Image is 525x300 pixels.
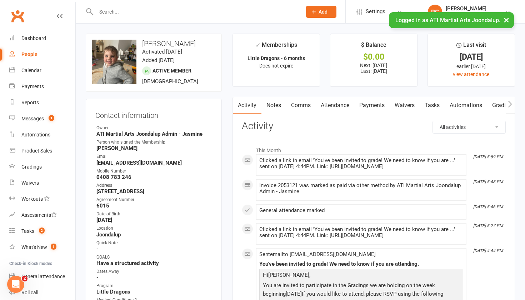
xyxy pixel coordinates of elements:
strong: Joondalup [96,231,212,238]
span: 2 [22,276,27,281]
div: Owner [96,125,212,131]
div: Date of Birth [96,211,212,217]
a: Dashboard [9,30,75,46]
div: People [21,51,37,57]
div: Clicked a link in email 'You've been invited to grade! We need to know if you are ...' sent on [D... [259,157,463,170]
span: Logged in as ATI Martial Arts Joondalup. [395,17,500,24]
a: Payments [9,79,75,95]
div: General attendance [21,274,65,279]
a: Activity [233,97,261,114]
a: Waivers [390,97,420,114]
div: Program [96,282,212,289]
li: This Month [242,143,506,154]
span: [DATE] [286,291,302,297]
span: Add [319,9,327,15]
div: You've been invited to grade! We need to know if you are attending. [259,261,463,267]
strong: 6015 [96,202,212,209]
div: Automations [21,132,50,137]
i: ✓ [255,42,260,49]
a: Calendar [9,62,75,79]
div: Address [96,182,212,189]
div: Location [96,225,212,232]
input: Search... [94,7,297,17]
a: Tasks [420,97,445,114]
div: earlier [DATE] [434,62,508,70]
div: Calendar [21,67,41,73]
div: Payments [21,84,44,89]
strong: [DATE] [96,217,212,223]
h3: [PERSON_NAME] [92,40,216,47]
strong: Have a structured activity [96,260,212,266]
a: Payments [354,97,390,114]
span: 1 [49,115,54,121]
div: [PERSON_NAME] [446,5,505,12]
div: Dates Away [96,268,212,275]
div: Messages [21,116,44,121]
span: Hi [263,272,268,278]
strong: [PERSON_NAME] [96,145,212,151]
iframe: Intercom live chat [7,276,24,293]
span: 1 [51,244,56,250]
img: image1757924366.png [92,40,136,84]
span: Active member [152,68,191,74]
div: Product Sales [21,148,52,154]
div: What's New [21,244,47,250]
a: Waivers [9,175,75,191]
a: Comms [286,97,316,114]
a: General attendance kiosk mode [9,269,75,285]
strong: Little Dragons [96,289,212,295]
i: [DATE] 5:59 PM [473,154,503,159]
span: Does not expire [259,63,293,69]
div: Email [96,153,212,160]
div: Mobile Number [96,168,212,175]
h3: Contact information [95,109,212,119]
div: GOALS [96,254,212,261]
span: 2 [39,227,45,234]
strong: - [96,246,212,252]
div: Dashboard [21,35,46,41]
a: Workouts [9,191,75,207]
a: Attendance [316,97,354,114]
span: Sent email to [EMAIL_ADDRESS][DOMAIN_NAME] [259,251,376,257]
a: Product Sales [9,143,75,159]
div: Roll call [21,290,38,295]
a: Gradings [9,159,75,175]
p: Next: [DATE] Last: [DATE] [337,62,411,74]
div: [DATE] [434,53,508,61]
div: $0.00 [337,53,411,61]
a: Automations [445,97,487,114]
a: What's New1 [9,239,75,255]
div: Last visit [456,40,486,53]
button: Add [306,6,336,18]
i: [DATE] 4:44 PM [473,248,503,253]
a: view attendance [453,71,489,77]
div: Invoice 2053121 was marked as paid via other method by ATI Martial Arts Joondalup Admin - Jasmine [259,182,463,195]
span: [PERSON_NAME] [268,272,309,278]
div: Waivers [21,180,39,186]
div: Person who signed the Membership [96,139,212,146]
div: RC [428,5,442,19]
a: Notes [261,97,286,114]
button: × [500,12,513,27]
strong: [STREET_ADDRESS] [96,188,212,195]
span: , [309,272,310,278]
a: Automations [9,127,75,143]
strong: [EMAIL_ADDRESS][DOMAIN_NAME] [96,160,212,166]
i: [DATE] 5:46 PM [473,204,503,209]
div: Gradings [21,164,42,170]
div: Agreement Number [96,196,212,203]
a: People [9,46,75,62]
strong: 0408 783 246 [96,174,212,180]
strong: Little Dragons - 6 months [247,55,305,61]
span: Settings [366,4,385,20]
a: Assessments [9,207,75,223]
i: [DATE] 5:27 PM [473,223,503,228]
div: Quick Note [96,240,212,246]
a: Tasks 2 [9,223,75,239]
div: Reports [21,100,39,105]
div: Assessments [21,212,57,218]
span: [DEMOGRAPHIC_DATA] [142,78,198,85]
div: Memberships [255,40,297,54]
strong: - [96,274,212,281]
h3: Activity [242,121,506,132]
